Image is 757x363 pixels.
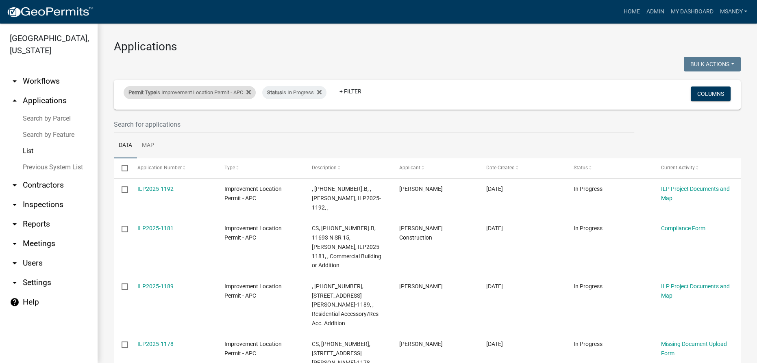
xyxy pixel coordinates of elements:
div: is In Progress [262,86,326,99]
span: 09/22/2025 [486,186,503,192]
a: ILP2025-1189 [137,283,174,290]
h3: Applications [114,40,741,54]
a: My Dashboard [667,4,716,19]
a: Missing Document Upload Form [661,341,727,357]
span: Date Created [486,165,515,171]
span: Nicholas Myers [399,186,443,192]
span: Status [574,165,588,171]
datatable-header-cell: Description [304,158,392,178]
span: In Progress [574,186,603,192]
span: Mason Geiger [399,341,443,347]
span: R. Yoder Construction [399,225,443,241]
span: , 027-041-006.B, , Myers, ILP2025-1192, , [312,186,381,211]
span: Improvement Location Permit - APC [224,341,282,357]
i: help [10,297,20,307]
a: + Filter [333,84,368,99]
span: Status [267,89,282,95]
a: Data [114,133,137,159]
span: In Progress [574,225,603,231]
i: arrow_drop_down [10,239,20,248]
a: ILP Project Documents and Map [661,186,730,201]
span: Improvement Location Permit - APC [224,283,282,299]
button: Columns [691,86,731,101]
i: arrow_drop_down [10,200,20,210]
input: Search for applications [114,116,634,133]
span: 09/18/2025 [486,283,503,290]
i: arrow_drop_down [10,219,20,229]
i: arrow_drop_down [10,278,20,287]
i: arrow_drop_down [10,180,20,190]
a: Home [620,4,643,19]
span: Description [312,165,337,171]
datatable-header-cell: Status [566,158,653,178]
a: ILP Project Documents and Map [661,283,730,299]
a: msandy [716,4,750,19]
a: ILP2025-1192 [137,186,174,192]
span: Current Activity [661,165,695,171]
datatable-header-cell: Date Created [479,158,566,178]
button: Bulk Actions [684,57,741,71]
span: , 008-030-231, 207 E CHICAGO ST, FULTZ, ILP2025-1189, , Residential Accessory/Res Acc. Addition [312,283,378,326]
span: Application Number [137,165,182,171]
a: Compliance Form [661,225,705,231]
a: Admin [643,4,667,19]
i: arrow_drop_down [10,258,20,268]
datatable-header-cell: Type [217,158,304,178]
span: 09/18/2025 [486,225,503,231]
span: KEELY M FULTZ [399,283,443,290]
span: Applicant [399,165,420,171]
datatable-header-cell: Application Number [129,158,217,178]
a: ILP2025-1181 [137,225,174,231]
datatable-header-cell: Current Activity [653,158,740,178]
a: Map [137,133,159,159]
span: 09/18/2025 [486,341,503,347]
span: Improvement Location Permit - APC [224,186,282,201]
i: arrow_drop_up [10,96,20,106]
span: Improvement Location Permit - APC [224,225,282,241]
span: Permit Type [128,89,156,95]
datatable-header-cell: Applicant [391,158,479,178]
div: is Improvement Location Permit - APC [124,86,256,99]
span: In Progress [574,341,603,347]
datatable-header-cell: Select [114,158,129,178]
span: Type [224,165,235,171]
span: CS, 027-066-005.B, 11693 N SR 15, PARCELL, ILP2025-1181, , Commercial Building or Addition [312,225,381,268]
span: In Progress [574,283,603,290]
a: ILP2025-1178 [137,341,174,347]
i: arrow_drop_down [10,76,20,86]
